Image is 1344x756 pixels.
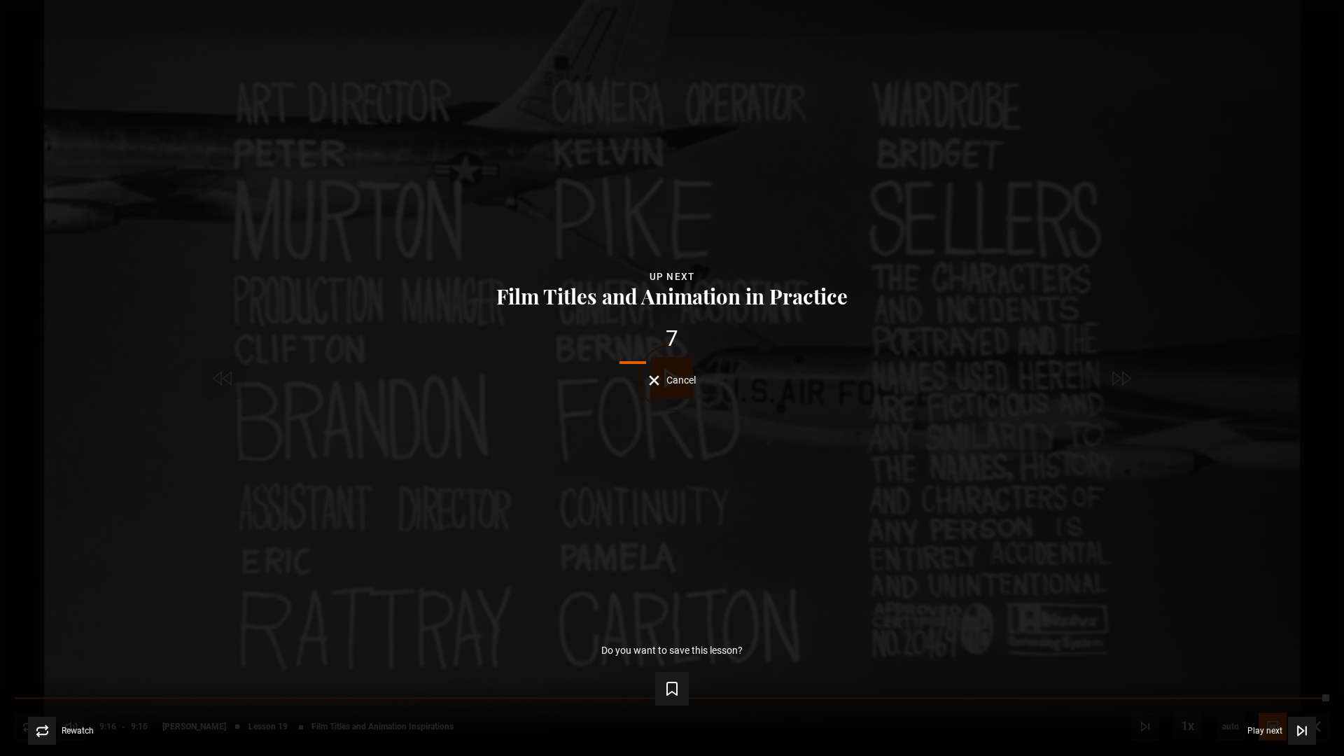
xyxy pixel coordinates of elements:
div: 7 [22,328,1322,350]
button: Play next [1247,717,1316,745]
span: Rewatch [62,727,94,735]
div: Up next [22,269,1322,285]
span: Play next [1247,727,1282,735]
span: Cancel [666,375,696,385]
button: Cancel [649,375,696,386]
button: Rewatch [28,717,94,745]
button: Film Titles and Animation in Practice [492,285,852,307]
p: Do you want to save this lesson? [601,645,743,655]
